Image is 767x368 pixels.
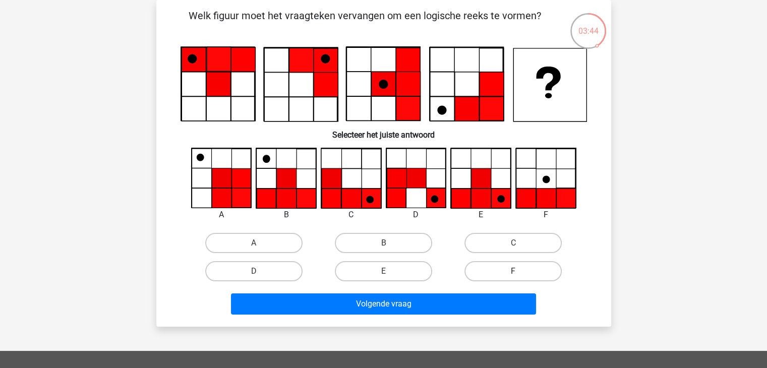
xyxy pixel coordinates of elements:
label: C [464,233,562,253]
h6: Selecteer het juiste antwoord [172,122,595,140]
label: B [335,233,432,253]
div: D [378,209,454,221]
label: F [464,261,562,281]
p: Welk figuur moet het vraagteken vervangen om een logische reeks te vormen? [172,8,557,38]
div: E [443,209,519,221]
div: 03:44 [569,12,607,37]
label: E [335,261,432,281]
div: B [248,209,324,221]
label: D [205,261,303,281]
label: A [205,233,303,253]
div: A [184,209,260,221]
div: F [508,209,584,221]
button: Volgende vraag [231,293,536,315]
div: C [313,209,389,221]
